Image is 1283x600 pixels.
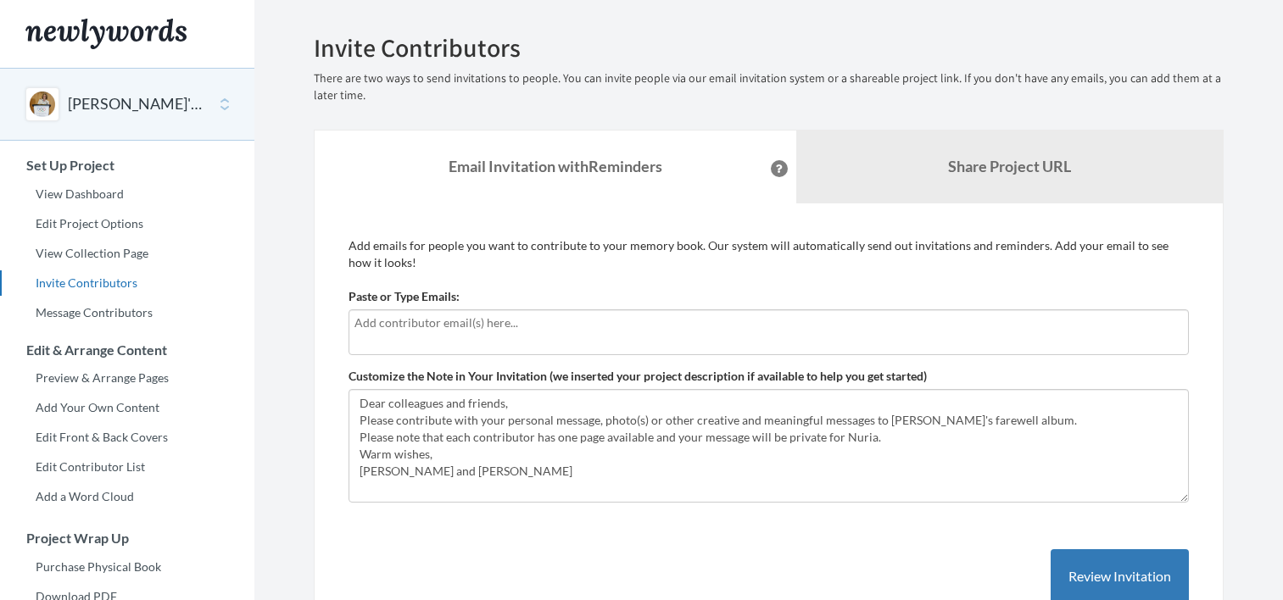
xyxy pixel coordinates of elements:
input: Add contributor email(s) here... [354,314,1183,332]
h3: Edit & Arrange Content [1,342,254,358]
label: Paste or Type Emails: [349,288,460,305]
p: There are two ways to send invitations to people. You can invite people via our email invitation ... [314,70,1224,104]
strong: Email Invitation with Reminders [449,157,662,175]
h2: Invite Contributors [314,34,1224,62]
button: [PERSON_NAME]'s farewell album [68,93,205,115]
img: Newlywords logo [25,19,187,49]
p: Add emails for people you want to contribute to your memory book. Our system will automatically s... [349,237,1189,271]
h3: Project Wrap Up [1,531,254,546]
h3: Set Up Project [1,158,254,173]
b: Share Project URL [948,157,1071,175]
textarea: Dear colleagues and friends, Please contribute with your personal message, photo(s) or other crea... [349,389,1189,503]
label: Customize the Note in Your Invitation (we inserted your project description if available to help ... [349,368,927,385]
